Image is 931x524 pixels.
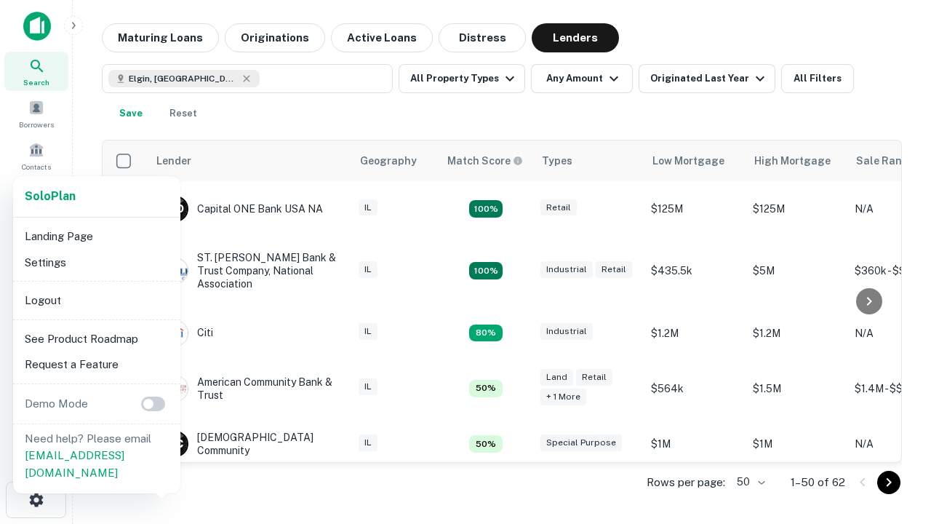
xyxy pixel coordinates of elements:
[25,430,169,482] p: Need help? Please email
[858,361,931,431] iframe: Chat Widget
[25,449,124,479] a: [EMAIL_ADDRESS][DOMAIN_NAME]
[25,189,76,203] strong: Solo Plan
[19,250,175,276] li: Settings
[19,352,175,378] li: Request a Feature
[19,326,175,352] li: See Product Roadmap
[25,188,76,205] a: SoloPlan
[19,395,94,413] p: Demo Mode
[19,287,175,314] li: Logout
[19,223,175,250] li: Landing Page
